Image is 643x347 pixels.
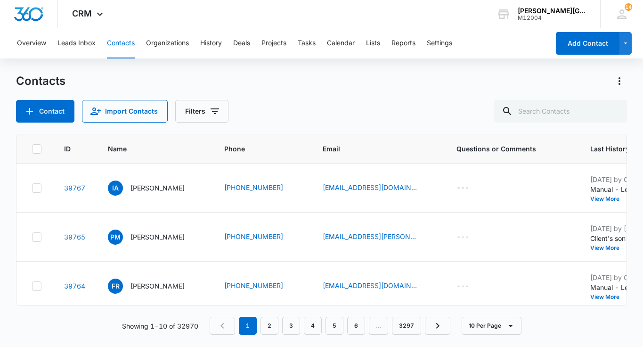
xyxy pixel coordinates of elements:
[130,183,185,193] p: [PERSON_NAME]
[64,282,85,290] a: Navigate to contact details page for Fabian Ramirez
[590,245,626,251] button: View More
[366,28,380,58] button: Lists
[16,74,65,88] h1: Contacts
[427,28,452,58] button: Settings
[239,317,257,335] em: 1
[625,3,632,11] span: 14
[224,144,286,154] span: Phone
[298,28,316,58] button: Tasks
[612,74,627,89] button: Actions
[108,144,188,154] span: Name
[323,231,417,241] a: [EMAIL_ADDRESS][PERSON_NAME][DOMAIN_NAME]
[146,28,189,58] button: Organizations
[456,281,469,292] div: ---
[456,182,469,194] div: ---
[108,230,202,245] div: Name - Prakash Moorthy - Select to Edit Field
[108,181,123,196] span: IA
[323,231,434,243] div: Email - prakash.moorthy@gmail.com - Select to Edit Field
[57,28,96,58] button: Leads Inbox
[590,294,626,300] button: View More
[122,321,198,331] p: Showing 1-10 of 32970
[456,182,486,194] div: Questions or Comments - - Select to Edit Field
[210,317,450,335] nav: Pagination
[224,281,300,292] div: Phone - +1 (712) 730-2339 - Select to Edit Field
[108,230,123,245] span: PM
[224,231,283,241] a: [PHONE_NUMBER]
[64,144,72,154] span: ID
[323,281,434,292] div: Email - framirez51417@icloud.com - Select to Edit Field
[17,28,46,58] button: Overview
[82,100,168,123] button: Import Contacts
[326,317,343,335] a: Page 5
[323,144,420,154] span: Email
[107,28,135,58] button: Contacts
[518,15,586,21] div: account id
[425,317,450,335] a: Next Page
[327,28,355,58] button: Calendar
[130,281,185,291] p: [PERSON_NAME]
[224,231,300,243] div: Phone - (206) 643-6043 - Select to Edit Field
[224,182,283,192] a: [PHONE_NUMBER]
[323,281,417,290] a: [EMAIL_ADDRESS][DOMAIN_NAME]
[16,100,74,123] button: Add Contact
[392,317,421,335] a: Page 3297
[323,182,434,194] div: Email - isaiahaparezuk@gmail.com - Select to Edit Field
[108,279,202,294] div: Name - Fabian Ramirez - Select to Edit Field
[456,231,486,243] div: Questions or Comments - - Select to Edit Field
[347,317,365,335] a: Page 6
[261,28,286,58] button: Projects
[462,317,521,335] button: 10 Per Page
[175,100,228,123] button: Filters
[304,317,322,335] a: Page 4
[494,100,627,123] input: Search Contacts
[456,281,486,292] div: Questions or Comments - - Select to Edit Field
[224,281,283,290] a: [PHONE_NUMBER]
[456,144,568,154] span: Questions or Comments
[282,317,300,335] a: Page 3
[72,8,92,18] span: CRM
[323,182,417,192] a: [EMAIL_ADDRESS][DOMAIN_NAME]
[590,196,626,202] button: View More
[556,32,619,55] button: Add Contact
[391,28,415,58] button: Reports
[130,232,185,242] p: [PERSON_NAME]
[108,279,123,294] span: FR
[625,3,632,11] div: notifications count
[64,233,85,241] a: Navigate to contact details page for Prakash Moorthy
[64,184,85,192] a: Navigate to contact details page for Isaiah Aparezuk
[224,182,300,194] div: Phone - +1 (907) 841-7438 - Select to Edit Field
[456,231,469,243] div: ---
[233,28,250,58] button: Deals
[260,317,278,335] a: Page 2
[518,7,586,15] div: account name
[108,181,202,196] div: Name - Isaiah Aparezuk - Select to Edit Field
[200,28,222,58] button: History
